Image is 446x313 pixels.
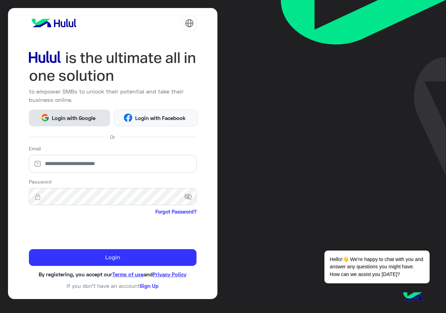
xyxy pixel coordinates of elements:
[140,283,159,289] a: Sign Up
[29,145,41,152] label: Email
[112,271,144,277] a: Terms of use
[29,283,197,289] h6: If you don’t have an account
[29,160,46,167] img: email
[110,133,115,141] span: Or
[401,285,425,310] img: hulul-logo.png
[39,271,112,277] span: By registering, you accept our
[29,110,110,126] button: Login with Google
[29,16,79,30] img: logo
[184,191,197,203] span: visibility_off
[29,193,46,200] img: lock
[29,87,197,104] p: to empower SMBs to unlock their potential and take their business online.
[124,113,132,122] img: Facebook
[153,271,186,277] a: Privacy Policy
[41,113,49,122] img: Google
[324,251,429,283] span: Hello!👋 We're happy to chat with you and answer any questions you might have. How can we assist y...
[185,19,194,28] img: tab
[29,217,135,244] iframe: reCAPTCHA
[29,49,197,85] img: hululLoginTitle_EN.svg
[114,110,198,126] button: Login with Facebook
[29,178,52,185] label: Password
[144,271,153,277] span: and
[49,114,98,122] span: Login with Google
[132,114,188,122] span: Login with Facebook
[155,208,197,215] a: Forgot Password?
[29,249,197,266] button: Login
